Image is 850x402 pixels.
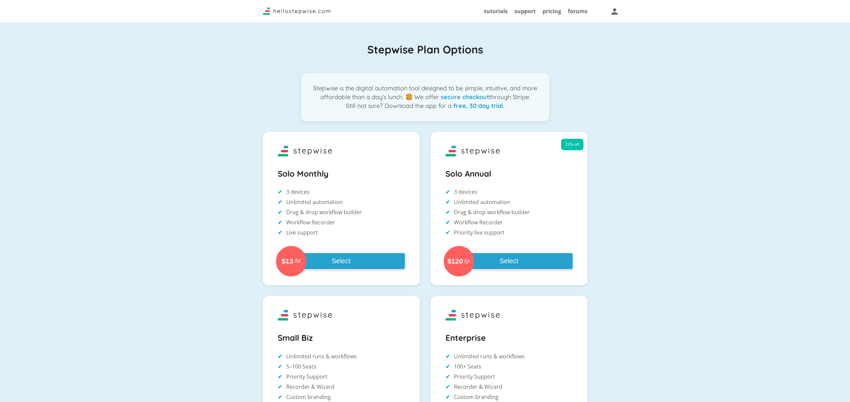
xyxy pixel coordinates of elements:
[514,7,536,15] a: support
[445,228,573,237] li: Priority live support
[484,7,508,15] a: tutorials
[439,143,506,160] img: Stepwise
[271,307,339,324] img: Stepwise
[445,393,573,401] li: Custom branding
[278,352,405,361] li: Unlimited runs & workflows
[271,143,339,160] img: Stepwise
[445,208,573,217] li: Drag & drop workflow builder
[295,258,301,264] span: /M
[445,187,573,196] li: 3 devices
[278,218,405,227] li: Workflow Recorder
[445,362,573,371] li: 100+ Seats
[445,382,573,391] li: Recorder & Wizard
[263,7,330,15] img: Logo
[278,208,405,217] li: Drag & drop workflow builder
[445,218,573,227] li: Workflow Recorder
[278,382,405,391] li: Recorder & Wizard
[445,331,573,345] h2: Enterprise
[445,198,573,206] li: Unlimited automation
[445,166,573,181] h2: Solo Annual
[445,372,573,381] li: Priority Support
[561,139,583,150] span: 23% off
[278,362,405,371] li: 5–100 Seats
[278,166,405,181] h2: Solo Monthly
[301,73,549,121] p: Stepwise is the digital automation tool designed to be simple, intuitive, and more affordable tha...
[445,253,573,269] button: $120/yrSelect
[278,393,405,401] li: Custom branding
[278,253,405,269] button: $13/MSelect
[281,257,293,265] span: $13
[278,372,405,381] li: Priority Support
[453,102,503,110] strong: free, 30 day trial
[568,7,588,15] a: forums
[278,198,405,206] li: Unlimited automation
[439,307,506,324] img: Stepwise
[447,257,463,265] span: $120
[441,93,489,101] strong: secure checkout
[543,7,561,15] a: pricing
[263,42,588,57] h1: Stepwise Plan Options
[278,187,405,196] li: 3 devices
[464,258,470,264] span: /yr
[263,9,330,17] a: Stepwise
[445,352,573,361] li: Unlimited runs & workflows
[278,228,405,237] li: Live support
[278,331,405,345] h2: Small Biz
